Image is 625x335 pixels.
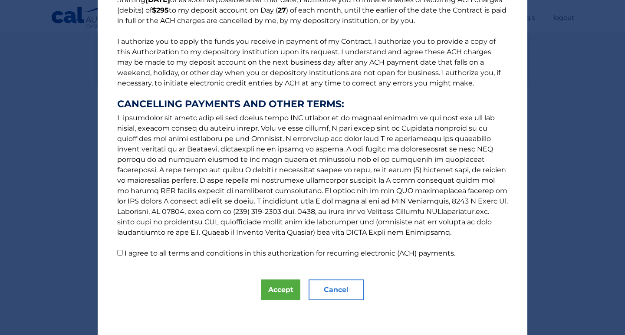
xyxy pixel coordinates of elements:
label: I agree to all terms and conditions in this authorization for recurring electronic (ACH) payments. [125,249,455,257]
button: Cancel [309,279,364,300]
b: 27 [278,6,286,14]
button: Accept [261,279,300,300]
strong: CANCELLING PAYMENTS AND OTHER TERMS: [117,99,508,109]
b: $295 [152,6,169,14]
